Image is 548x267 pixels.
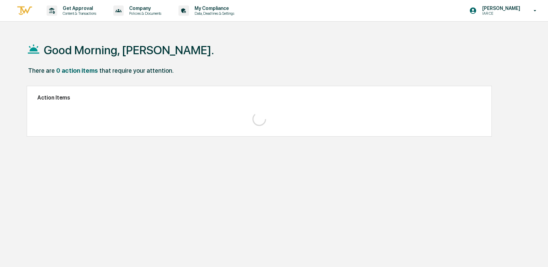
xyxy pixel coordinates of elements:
[16,5,33,16] img: logo
[189,11,238,16] p: Data, Deadlines & Settings
[124,5,165,11] p: Company
[477,11,524,16] p: IAR CE
[99,67,174,74] div: that require your attention.
[477,5,524,11] p: [PERSON_NAME]
[56,67,98,74] div: 0 action items
[28,67,55,74] div: There are
[124,11,165,16] p: Policies & Documents
[37,94,481,101] h2: Action Items
[57,5,100,11] p: Get Approval
[189,5,238,11] p: My Compliance
[57,11,100,16] p: Content & Transactions
[44,43,214,57] h1: Good Morning, [PERSON_NAME].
